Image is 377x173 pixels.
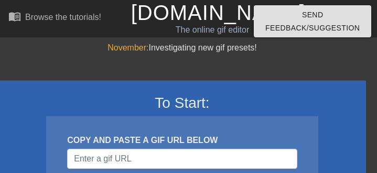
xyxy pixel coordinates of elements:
span: menu_book [8,10,21,23]
a: Browse the tutorials! [8,10,101,26]
button: Send Feedback/Suggestion [254,5,371,37]
div: COPY AND PASTE A GIF URL BELOW [67,134,297,147]
h3: To Start: [13,94,352,112]
div: The online gif editor [131,24,294,36]
input: Username [67,149,297,169]
span: November: [107,43,148,52]
div: Browse the tutorials! [25,13,101,22]
span: Send Feedback/Suggestion [262,8,363,34]
a: [DOMAIN_NAME] [131,1,306,24]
